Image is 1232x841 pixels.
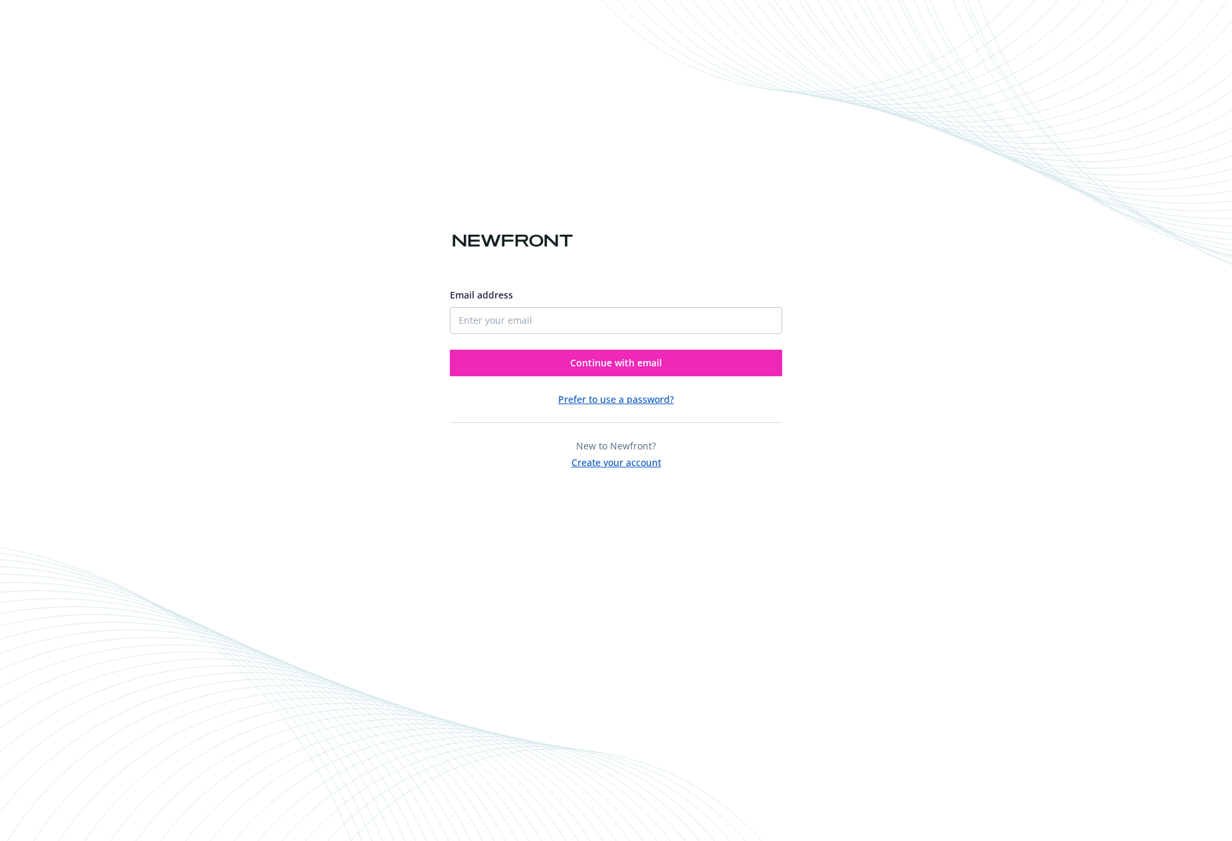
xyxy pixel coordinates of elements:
img: Newfront logo [450,229,575,253]
button: Prefer to use a password? [558,392,674,406]
span: Email address [450,289,513,301]
button: Create your account [571,453,661,469]
span: New to Newfront? [576,439,656,452]
input: Enter your email [450,307,782,334]
button: Continue with email [450,350,782,376]
span: Continue with email [570,356,662,369]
